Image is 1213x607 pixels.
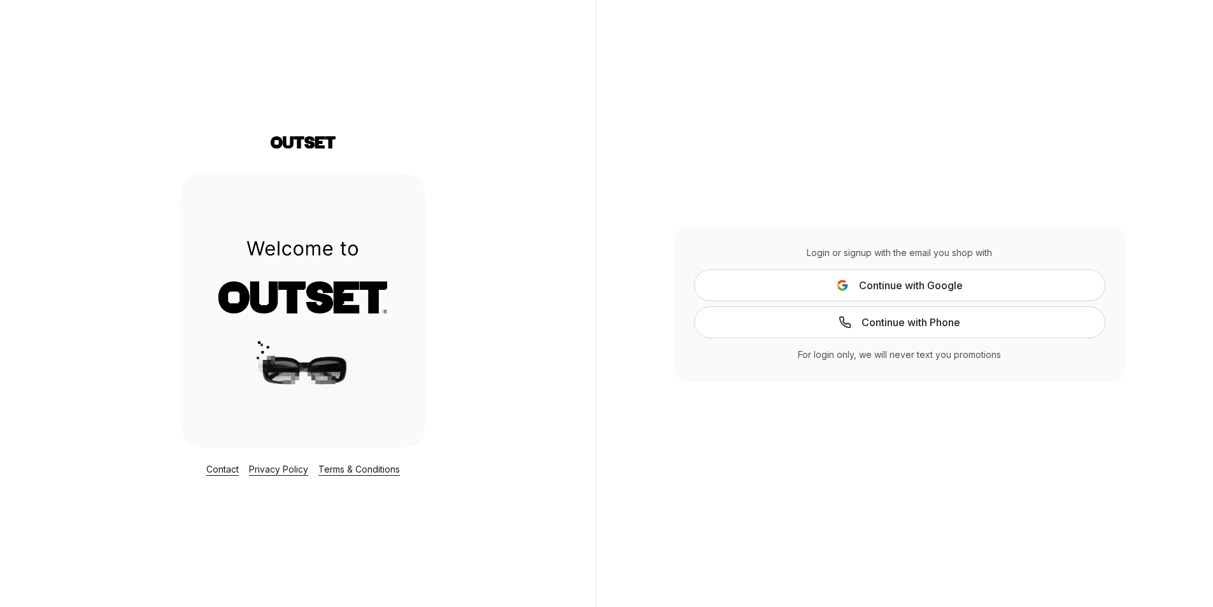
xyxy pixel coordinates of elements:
button: Continue with Google [694,269,1105,301]
a: Terms & Conditions [318,464,400,475]
span: Continue with Google [859,278,963,293]
span: Continue with Phone [862,315,960,330]
img: Login Layout Image [181,173,425,448]
a: Contact [206,464,239,475]
a: Continue with Phone [694,306,1105,338]
div: For login only, we will never text you promotions [694,348,1105,361]
div: Login or signup with the email you shop with [694,246,1105,259]
a: Privacy Policy [249,464,308,475]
